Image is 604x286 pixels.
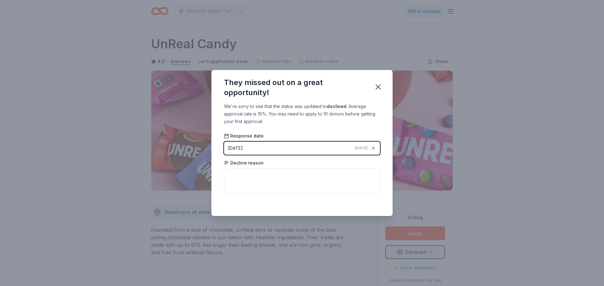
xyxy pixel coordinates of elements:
[224,142,380,155] button: [DATE][DATE]
[224,133,264,139] span: Response date
[224,160,264,166] span: Decline reason
[327,104,346,109] b: declined
[228,144,243,152] div: [DATE]
[224,78,366,98] div: They missed out on a great opportunity!
[355,146,368,151] span: [DATE]
[224,103,380,125] div: We're sorry to see that the status was updated to . Average approval rate is 16%. You may need to...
